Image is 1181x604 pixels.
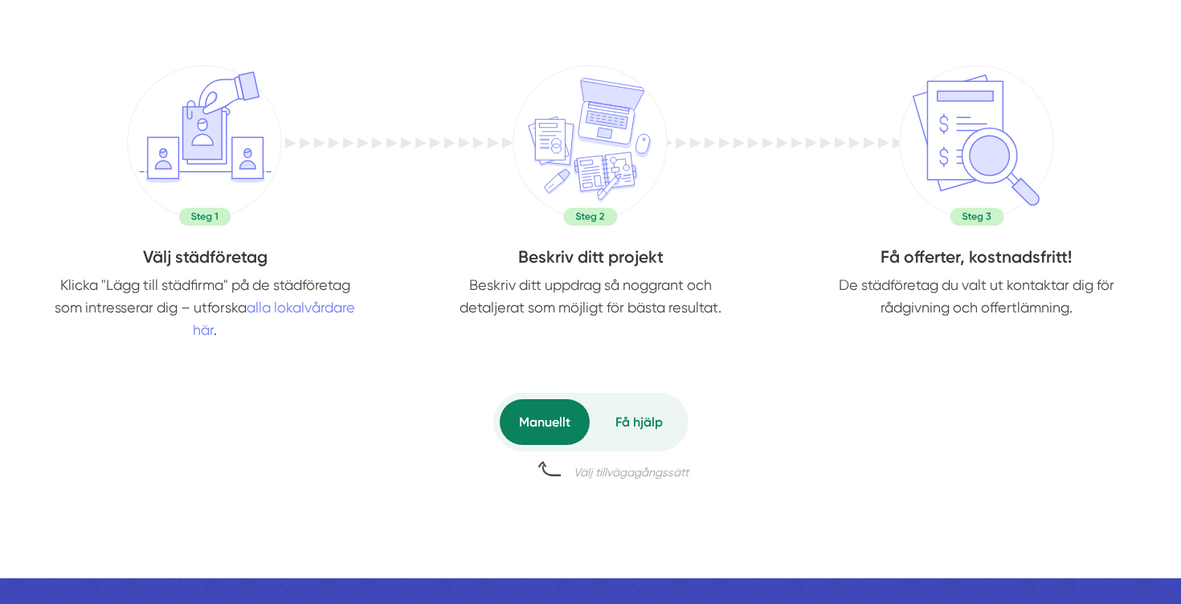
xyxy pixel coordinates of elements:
div: Välj tillvägagångssätt [574,464,689,480]
h4: Välj städföretag [12,245,398,274]
div: Manuellt [500,399,590,445]
p: De städföretag du valt ut kontaktar dig för rådgivning och offertlämning. [822,274,1130,319]
div: Få hjälp [596,399,682,445]
h4: Beskriv ditt projekt [398,245,783,274]
p: Beskriv ditt uppdrag så noggrant och detaljerat som möjligt för bästa resultat. [436,274,745,319]
h4: Få offerter, kostnadsfritt! [783,245,1169,274]
a: alla lokalvårdare här [193,299,355,338]
p: Klicka "Lägg till städfirma" på de städföretag som intresserar dig – utforska . [51,274,359,341]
